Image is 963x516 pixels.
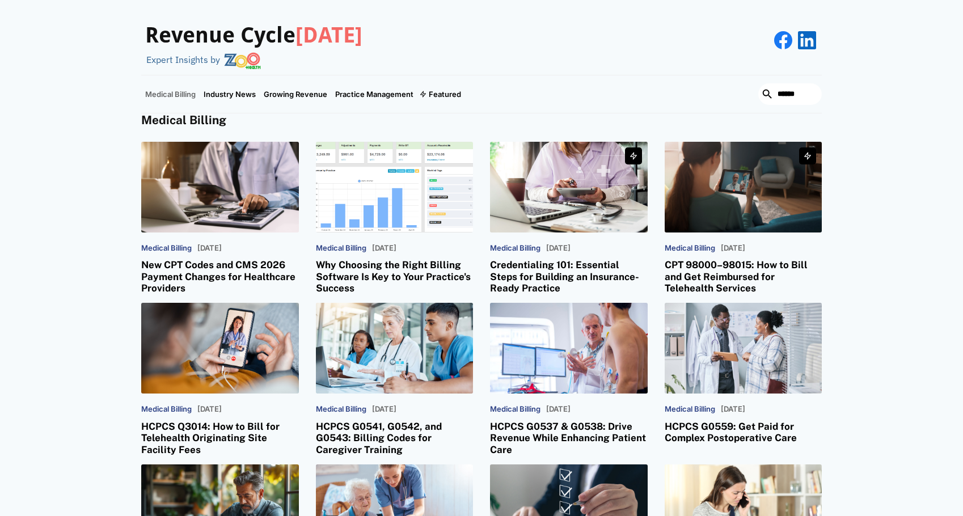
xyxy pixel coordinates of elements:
[665,421,822,444] h3: HCPCS G0559: Get Paid for Complex Postoperative Care
[665,142,822,294] a: Medical Billing[DATE]CPT 98000–98015: How to Bill and Get Reimbursed for Telehealth Services
[141,421,299,455] h3: HCPCS Q3014: How to Bill for Telehealth Originating Site Facility Fees
[665,303,822,443] a: Medical Billing[DATE]HCPCS G0559: Get Paid for Complex Postoperative Care
[260,75,331,113] a: Growing Revenue
[331,75,417,113] a: Practice Management
[546,244,571,253] p: [DATE]
[141,405,192,414] p: Medical Billing
[316,244,366,253] p: Medical Billing
[197,405,222,414] p: [DATE]
[665,259,822,294] h3: CPT 98000–98015: How to Bill and Get Reimbursed for Telehealth Services
[372,244,396,253] p: [DATE]
[141,11,362,69] a: Revenue Cycle[DATE]Expert Insights by
[721,244,745,253] p: [DATE]
[316,421,474,455] h3: HCPCS G0541, G0542, and G0543: Billing Codes for Caregiver Training
[141,142,299,294] a: Medical Billing[DATE]New CPT Codes and CMS 2026 Payment Changes for Healthcare Providers
[316,142,474,294] a: Medical Billing[DATE]Why Choosing the Right Billing Software Is Key to Your Practice's Success
[372,405,396,414] p: [DATE]
[490,259,648,294] h3: Credentialing 101: Essential Steps for Building an Insurance-Ready Practice
[490,244,540,253] p: Medical Billing
[197,244,222,253] p: [DATE]
[316,303,474,455] a: Medical Billing[DATE]HCPCS G0541, G0542, and G0543: Billing Codes for Caregiver Training
[316,405,366,414] p: Medical Billing
[141,303,299,455] a: Medical Billing[DATE]HCPCS Q3014: How to Bill for Telehealth Originating Site Facility Fees
[665,244,715,253] p: Medical Billing
[141,113,822,128] h4: Medical Billing
[546,405,571,414] p: [DATE]
[200,75,260,113] a: Industry News
[490,421,648,455] h3: HCPCS G0537 & G0538: Drive Revenue While Enhancing Patient Care
[141,75,200,113] a: Medical Billing
[316,259,474,294] h3: Why Choosing the Right Billing Software Is Key to Your Practice's Success
[141,259,299,294] h3: New CPT Codes and CMS 2026 Payment Changes for Healthcare Providers
[146,54,220,65] div: Expert Insights by
[490,142,648,294] a: Medical Billing[DATE]Credentialing 101: Essential Steps for Building an Insurance-Ready Practice
[295,23,362,48] span: [DATE]
[490,405,540,414] p: Medical Billing
[429,90,461,99] div: Featured
[141,244,192,253] p: Medical Billing
[490,303,648,455] a: Medical Billing[DATE]HCPCS G0537 & G0538: Drive Revenue While Enhancing Patient Care
[145,23,362,49] h3: Revenue Cycle
[665,405,715,414] p: Medical Billing
[721,405,745,414] p: [DATE]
